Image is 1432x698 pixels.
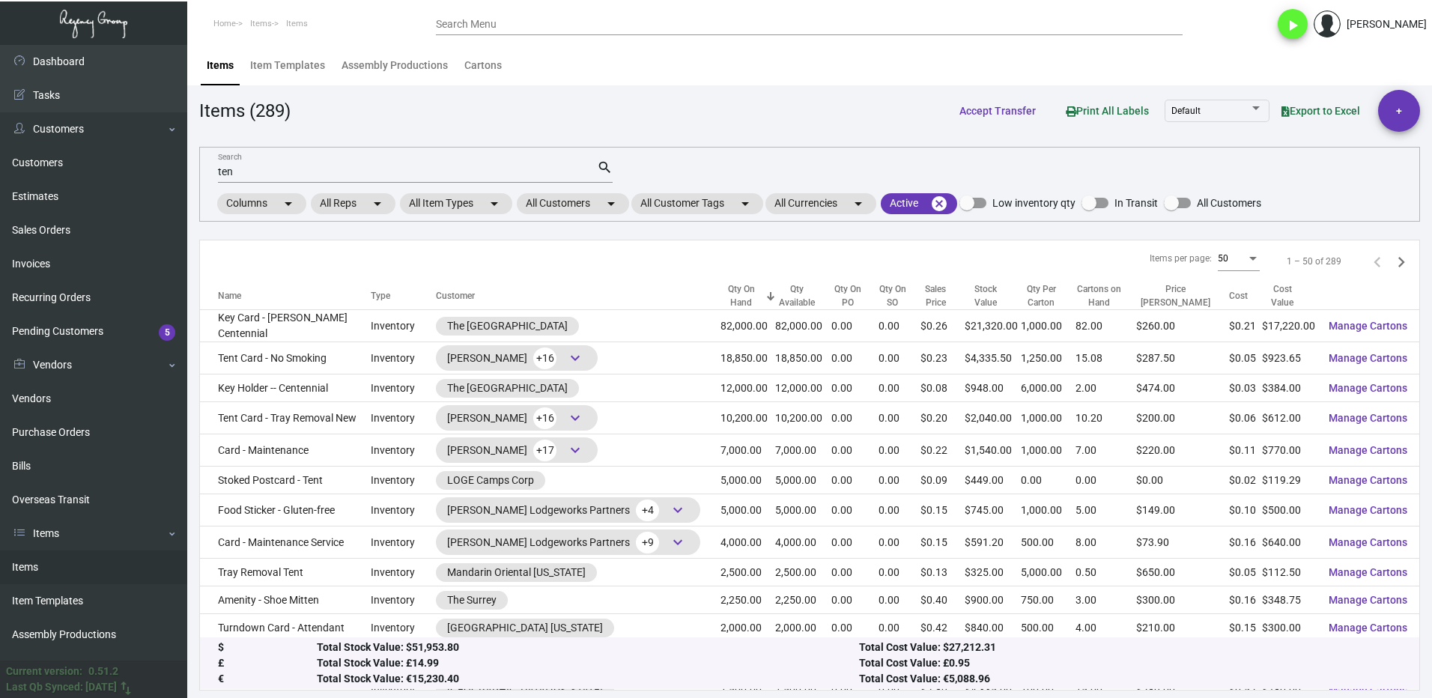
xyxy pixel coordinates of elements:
[200,614,371,642] td: Turndown Card - Attendant
[447,347,586,369] div: [PERSON_NAME]
[517,193,629,214] mat-chip: All Customers
[1329,412,1407,424] span: Manage Cartons
[1021,494,1075,526] td: 1,000.00
[88,664,118,679] div: 0.51.2
[200,526,371,559] td: Card - Maintenance Service
[879,310,920,342] td: 0.00
[636,532,659,553] span: +9
[879,526,920,559] td: 0.00
[1136,402,1229,434] td: $200.00
[566,409,584,427] span: keyboard_arrow_down
[831,342,879,374] td: 0.00
[1317,559,1419,586] button: Manage Cartons
[1317,614,1419,641] button: Manage Cartons
[1229,494,1262,526] td: $0.10
[965,559,1021,586] td: $325.00
[1378,90,1420,132] button: +
[200,402,371,434] td: Tent Card - Tray Removal New
[1021,467,1075,494] td: 0.00
[831,310,879,342] td: 0.00
[1021,434,1075,467] td: 1,000.00
[1317,345,1419,371] button: Manage Cartons
[200,467,371,494] td: Stoked Postcard - Tent
[720,282,762,309] div: Qty On Hand
[1075,494,1136,526] td: 5.00
[881,193,957,214] mat-chip: Active
[920,310,965,342] td: $0.26
[965,402,1021,434] td: $2,040.00
[1317,497,1419,523] button: Manage Cartons
[1317,404,1419,431] button: Manage Cartons
[1114,194,1158,212] span: In Transit
[775,374,831,402] td: 12,000.00
[1021,526,1075,559] td: 500.00
[1329,320,1407,332] span: Manage Cartons
[317,640,859,656] div: Total Stock Value: $51,953.80
[566,349,584,367] span: keyboard_arrow_down
[831,402,879,434] td: 0.00
[213,19,236,28] span: Home
[1136,310,1229,342] td: $260.00
[765,193,876,214] mat-chip: All Currencies
[879,282,920,309] div: Qty On SO
[1396,90,1402,132] span: +
[775,586,831,614] td: 2,250.00
[775,434,831,467] td: 7,000.00
[1075,434,1136,467] td: 7.00
[1229,342,1262,374] td: $0.05
[400,193,512,214] mat-chip: All Item Types
[447,592,497,608] div: The Surrey
[1075,586,1136,614] td: 3.00
[1262,282,1317,309] div: Cost Value
[920,467,965,494] td: $0.09
[1278,9,1308,39] button: play_arrow
[371,374,436,402] td: Inventory
[965,467,1021,494] td: $449.00
[775,342,831,374] td: 18,850.00
[1262,526,1317,559] td: $640.00
[1229,586,1262,614] td: $0.16
[736,195,754,213] mat-icon: arrow_drop_down
[1229,614,1262,642] td: $0.15
[1021,559,1075,586] td: 5,000.00
[1262,282,1303,309] div: Cost Value
[720,434,775,467] td: 7,000.00
[879,494,920,526] td: 0.00
[279,195,297,213] mat-icon: arrow_drop_down
[371,614,436,642] td: Inventory
[965,374,1021,402] td: $948.00
[831,526,879,559] td: 0.00
[1284,16,1302,34] i: play_arrow
[217,193,306,214] mat-chip: Columns
[920,282,951,309] div: Sales Price
[831,434,879,467] td: 0.00
[1317,437,1419,464] button: Manage Cartons
[1262,434,1317,467] td: $770.00
[1136,494,1229,526] td: $149.00
[1136,434,1229,467] td: $220.00
[775,494,831,526] td: 5,000.00
[965,310,1021,342] td: $21,320.00
[447,380,568,396] div: The [GEOGRAPHIC_DATA]
[1329,594,1407,606] span: Manage Cartons
[1021,374,1075,402] td: 6,000.00
[849,195,867,213] mat-icon: arrow_drop_down
[831,614,879,642] td: 0.00
[342,58,448,73] div: Assembly Productions
[1021,614,1075,642] td: 500.00
[368,195,386,213] mat-icon: arrow_drop_down
[1329,474,1407,486] span: Manage Cartons
[1229,310,1262,342] td: $0.21
[447,620,603,636] div: [GEOGRAPHIC_DATA] [US_STATE]
[879,586,920,614] td: 0.00
[1229,289,1248,303] div: Cost
[1136,559,1229,586] td: $650.00
[1389,249,1413,273] button: Next page
[1075,310,1136,342] td: 82.00
[959,105,1036,117] span: Accept Transfer
[669,533,687,551] span: keyboard_arrow_down
[1329,382,1407,394] span: Manage Cartons
[720,586,775,614] td: 2,250.00
[200,342,371,374] td: Tent Card - No Smoking
[1136,282,1216,309] div: Price [PERSON_NAME]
